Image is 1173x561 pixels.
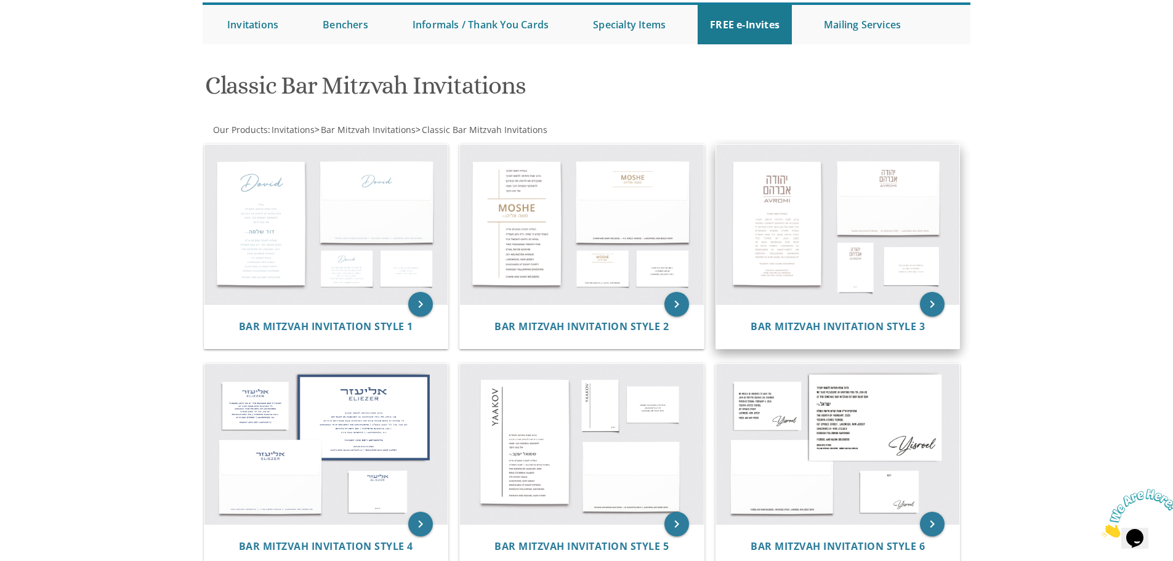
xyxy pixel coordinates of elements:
[698,5,792,44] a: FREE e-Invites
[460,145,704,305] img: Bar Mitzvah Invitation Style 2
[494,320,669,333] span: Bar Mitzvah Invitation Style 2
[408,512,433,536] a: keyboard_arrow_right
[751,320,925,333] span: Bar Mitzvah Invitation Style 3
[310,5,381,44] a: Benchers
[239,539,413,553] span: Bar Mitzvah Invitation Style 4
[5,5,81,54] img: Chat attention grabber
[239,541,413,552] a: Bar Mitzvah Invitation Style 4
[215,5,291,44] a: Invitations
[716,145,960,305] img: Bar Mitzvah Invitation Style 3
[315,124,416,135] span: >
[320,124,416,135] a: Bar Mitzvah Invitations
[321,124,416,135] span: Bar Mitzvah Invitations
[203,124,587,136] div: :
[270,124,315,135] a: Invitations
[751,321,925,333] a: Bar Mitzvah Invitation Style 3
[421,124,547,135] a: Classic Bar Mitzvah Invitations
[204,364,448,524] img: Bar Mitzvah Invitation Style 4
[239,320,413,333] span: Bar Mitzvah Invitation Style 1
[664,292,689,317] a: keyboard_arrow_right
[272,124,315,135] span: Invitations
[494,539,669,553] span: Bar Mitzvah Invitation Style 5
[581,5,678,44] a: Specialty Items
[1097,484,1173,543] iframe: chat widget
[494,321,669,333] a: Bar Mitzvah Invitation Style 2
[751,539,925,553] span: Bar Mitzvah Invitation Style 6
[416,124,547,135] span: >
[205,72,707,108] h1: Classic Bar Mitzvah Invitations
[239,321,413,333] a: Bar Mitzvah Invitation Style 1
[212,124,268,135] a: Our Products
[494,541,669,552] a: Bar Mitzvah Invitation Style 5
[664,512,689,536] a: keyboard_arrow_right
[751,541,925,552] a: Bar Mitzvah Invitation Style 6
[400,5,561,44] a: Informals / Thank You Cards
[716,364,960,524] img: Bar Mitzvah Invitation Style 6
[204,145,448,305] img: Bar Mitzvah Invitation Style 1
[422,124,547,135] span: Classic Bar Mitzvah Invitations
[408,292,433,317] a: keyboard_arrow_right
[920,292,945,317] a: keyboard_arrow_right
[460,364,704,524] img: Bar Mitzvah Invitation Style 5
[812,5,913,44] a: Mailing Services
[920,512,945,536] a: keyboard_arrow_right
